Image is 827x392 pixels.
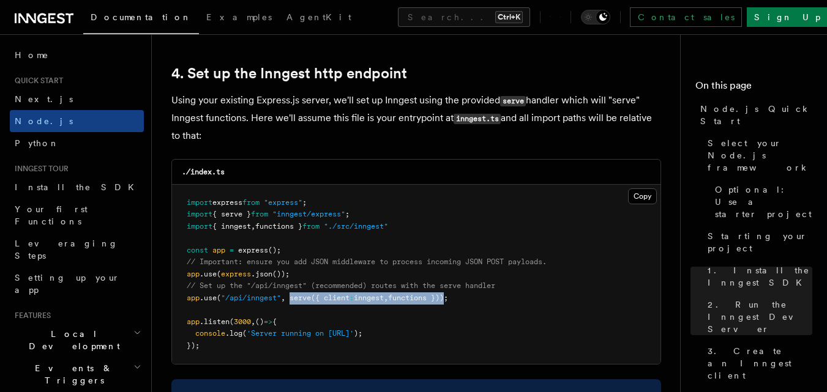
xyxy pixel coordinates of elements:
a: Optional: Use a starter project [710,179,812,225]
span: "./src/inngest" [324,222,388,231]
span: 1. Install the Inngest SDK [708,264,812,289]
span: , [281,294,285,302]
span: Inngest tour [10,164,69,174]
a: Your first Functions [10,198,144,232]
span: Optional: Use a starter project [715,183,812,220]
a: Home [10,44,144,66]
a: Starting your project [703,225,812,259]
span: 'Server running on [URL]' [247,329,354,338]
span: functions } [255,222,302,231]
span: Setting up your app [15,273,120,295]
span: // Important: ensure you add JSON middleware to process incoming JSON POST payloads. [187,257,547,266]
span: ( [217,270,221,278]
code: serve [500,96,526,106]
span: Select your Node.js framework [708,137,812,174]
span: from [251,210,268,218]
span: "express" [264,198,302,207]
a: AgentKit [279,4,359,33]
span: .log [225,329,242,338]
a: Select your Node.js framework [703,132,812,179]
button: Local Development [10,323,144,357]
span: () [255,317,264,326]
span: }); [187,341,200,350]
span: Quick start [10,76,63,86]
span: express [212,198,242,207]
span: Features [10,311,51,320]
span: from [242,198,260,207]
span: , [251,317,255,326]
span: { serve } [212,210,251,218]
span: import [187,198,212,207]
span: 3000 [234,317,251,326]
span: Examples [206,12,272,22]
span: .use [200,294,217,302]
span: Home [15,49,49,61]
span: { inngest [212,222,251,231]
a: Node.js [10,110,144,132]
span: "/api/inngest" [221,294,281,302]
h4: On this page [695,78,812,98]
span: .listen [200,317,230,326]
span: , [251,222,255,231]
span: Your first Functions [15,204,88,226]
span: Node.js Quick Start [700,103,812,127]
span: ( [217,294,221,302]
span: "inngest/express" [272,210,345,218]
a: Python [10,132,144,154]
a: Contact sales [630,7,742,27]
a: 4. Set up the Inngest http endpoint [171,65,407,82]
span: Node.js [15,116,73,126]
span: import [187,222,212,231]
span: Starting your project [708,230,812,254]
span: Local Development [10,328,133,352]
span: ({ client [311,294,350,302]
kbd: Ctrl+K [495,11,523,23]
span: .use [200,270,217,278]
span: express [238,246,268,254]
span: Next.js [15,94,73,104]
button: Events & Triggers [10,357,144,391]
span: Events & Triggers [10,362,133,386]
span: ( [242,329,247,338]
code: inngest.ts [454,114,501,124]
span: // Set up the "/api/inngest" (recommended) routes with the serve handler [187,281,495,290]
span: express [221,270,251,278]
span: Leveraging Steps [15,239,118,261]
span: inngest [354,294,384,302]
a: Documentation [83,4,199,34]
span: const [187,246,208,254]
span: ( [230,317,234,326]
a: 1. Install the Inngest SDK [703,259,812,294]
span: ); [354,329,362,338]
span: app [187,294,200,302]
a: Leveraging Steps [10,232,144,267]
p: Using your existing Express.js server, we'll set up Inngest using the provided handler which will... [171,92,661,144]
span: import [187,210,212,218]
button: Toggle dark mode [581,10,610,24]
a: Setting up your app [10,267,144,301]
span: 3. Create an Inngest client [708,345,812,382]
span: 2. Run the Inngest Dev Server [708,298,812,335]
span: ()); [272,270,290,278]
span: AgentKit [286,12,351,22]
button: Search...Ctrl+K [398,7,530,27]
code: ./index.ts [182,168,225,176]
a: 2. Run the Inngest Dev Server [703,294,812,340]
span: => [264,317,272,326]
span: Install the SDK [15,182,141,192]
a: Install the SDK [10,176,144,198]
a: Node.js Quick Start [695,98,812,132]
a: 3. Create an Inngest client [703,340,812,386]
span: .json [251,270,272,278]
span: Python [15,138,59,148]
span: app [212,246,225,254]
span: app [187,317,200,326]
span: : [350,294,354,302]
span: from [302,222,320,231]
span: (); [268,246,281,254]
span: functions })); [388,294,448,302]
span: console [195,329,225,338]
span: ; [302,198,307,207]
a: Next.js [10,88,144,110]
a: Examples [199,4,279,33]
